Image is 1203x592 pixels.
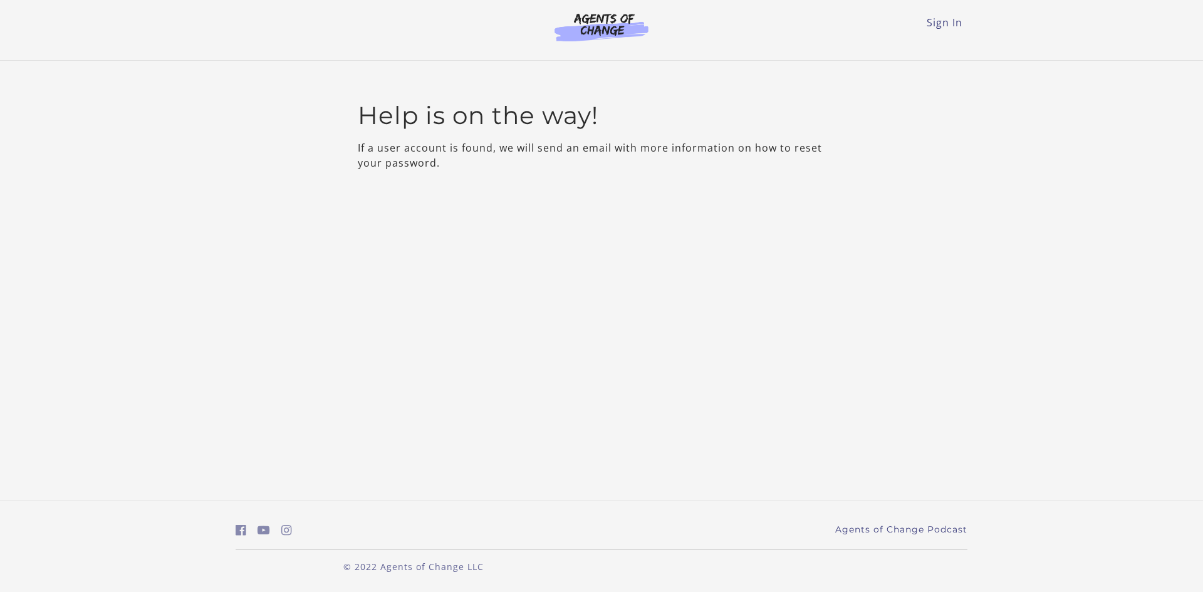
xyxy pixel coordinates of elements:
a: Agents of Change Podcast [835,523,967,536]
a: https://www.instagram.com/agentsofchangeprep/ (Open in a new window) [281,521,292,539]
i: https://www.youtube.com/c/AgentsofChangeTestPrepbyMeaganMitchell (Open in a new window) [258,524,270,536]
a: Sign In [927,16,962,29]
i: https://www.instagram.com/agentsofchangeprep/ (Open in a new window) [281,524,292,536]
p: © 2022 Agents of Change LLC [236,560,591,573]
i: https://www.facebook.com/groups/aswbtestprep (Open in a new window) [236,524,246,536]
a: https://www.facebook.com/groups/aswbtestprep (Open in a new window) [236,521,246,539]
img: Agents of Change Logo [541,13,662,41]
a: https://www.youtube.com/c/AgentsofChangeTestPrepbyMeaganMitchell (Open in a new window) [258,521,270,539]
p: If a user account is found, we will send an email with more information on how to reset your pass... [358,140,846,170]
h2: Help is on the way! [358,101,846,130]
